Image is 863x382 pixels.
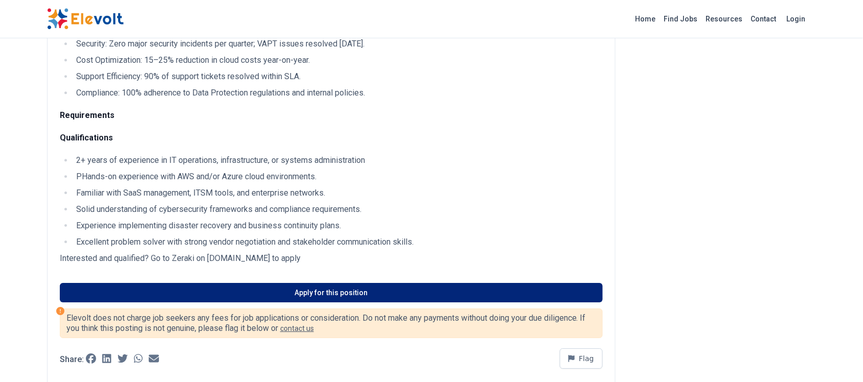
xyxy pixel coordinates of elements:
[747,11,781,27] a: Contact
[73,171,603,183] li: PHands-on experience with AWS and/or Azure cloud environments.
[73,54,603,66] li: Cost Optimization: 15–25% reduction in cloud costs year-on-year.
[812,333,863,382] iframe: Chat Widget
[60,252,603,265] p: Interested and qualified? Go to Zeraki on [DOMAIN_NAME] to apply
[781,9,812,29] a: Login
[73,154,603,166] li: 2+ years of experience in IT operations, infrastructure, or systems administration
[73,187,603,199] li: Familiar with SaaS management, ITSM tools, and enterprise networks.
[631,11,660,27] a: Home
[73,203,603,216] li: Solid understanding of cybersecurity frameworks and compliance requirements.
[47,8,124,30] img: Elevolt
[60,133,113,142] strong: Qualifications
[73,70,603,83] li: Support Efficiency: 90% of support tickets resolved within SLA.
[73,236,603,248] li: Excellent problem solver with strong vendor negotiation and stakeholder communication skills.
[702,11,747,27] a: Resources
[73,38,603,50] li: Security: Zero major security incidents per quarter; VAPT issues resolved [DATE].
[60,355,84,364] p: Share:
[73,220,603,232] li: Experience implementing disaster recovery and business continuity plans.
[73,87,603,99] li: Compliance: 100% adherence to Data Protection regulations and internal policies.
[660,11,702,27] a: Find Jobs
[280,324,314,332] a: contact us
[66,313,596,333] p: Elevolt does not charge job seekers any fees for job applications or consideration. Do not make a...
[560,348,603,369] button: Flag
[60,283,603,302] a: Apply for this position
[60,110,115,120] strong: Requirements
